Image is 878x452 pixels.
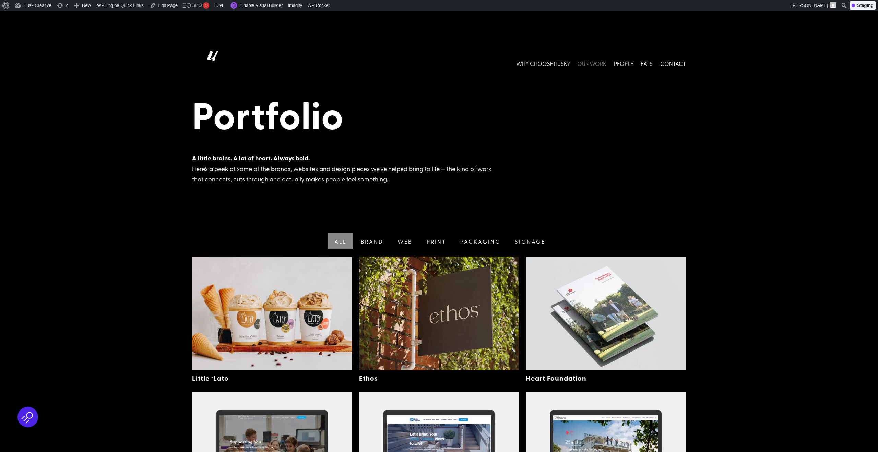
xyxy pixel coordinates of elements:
a: Web [390,233,419,249]
h1: Portfolio [192,92,686,141]
img: Little ‘Lato [192,257,352,370]
div: Here’s a peek at some of the brands, websites and design pieces we’ve helped bring to life — the ... [192,153,501,185]
a: Brand [353,233,390,249]
a: Packaging [452,233,507,249]
a: PEOPLE [614,48,633,79]
strong: A little brains. A lot of heart. Always bold. [192,154,310,163]
div: 1 [203,2,209,9]
a: All [326,233,353,249]
div: Staging [850,1,876,10]
img: Heart Foundation [526,257,686,370]
a: Print [419,233,453,249]
a: EATS [641,48,653,79]
img: Husk logo [192,48,230,79]
a: CONTACT [660,48,686,79]
a: Signage [507,233,552,249]
a: WHY CHOOSE HUSK? [516,48,570,79]
a: Little ‘Lato [192,373,229,383]
span: [PERSON_NAME] [791,3,828,8]
img: Ethos [359,257,519,370]
a: Ethos [359,373,378,383]
a: Heart Foundation [526,373,586,383]
a: OUR WORK [577,48,606,79]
